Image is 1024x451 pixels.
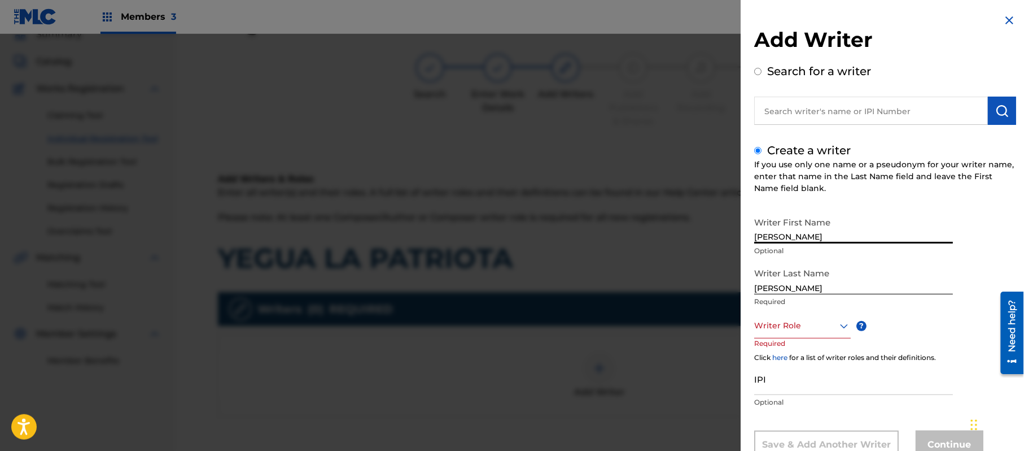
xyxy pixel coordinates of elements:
p: Required [754,339,797,364]
img: Top Rightsholders [100,10,114,24]
label: Create a writer [767,144,851,157]
iframe: Chat Widget [968,397,1024,451]
div: If you use only one name or a pseudonym for your writer name, enter that name in the Last Name fi... [754,159,1016,194]
div: Click for a list of writer roles and their definitions. [754,353,1016,363]
img: MLC Logo [14,8,57,25]
input: Search writer's name or IPI Number [754,97,988,125]
label: Search for a writer [767,64,871,78]
p: Optional [754,246,953,256]
a: here [772,353,787,362]
div: Drag [971,408,978,442]
iframe: Resource Center [992,288,1024,379]
p: Optional [754,397,953,407]
p: Required [754,297,953,307]
span: Members [121,10,176,23]
span: 3 [171,11,176,22]
img: Search Works [995,104,1009,118]
span: ? [856,321,867,331]
h2: Add Writer [754,27,1016,56]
